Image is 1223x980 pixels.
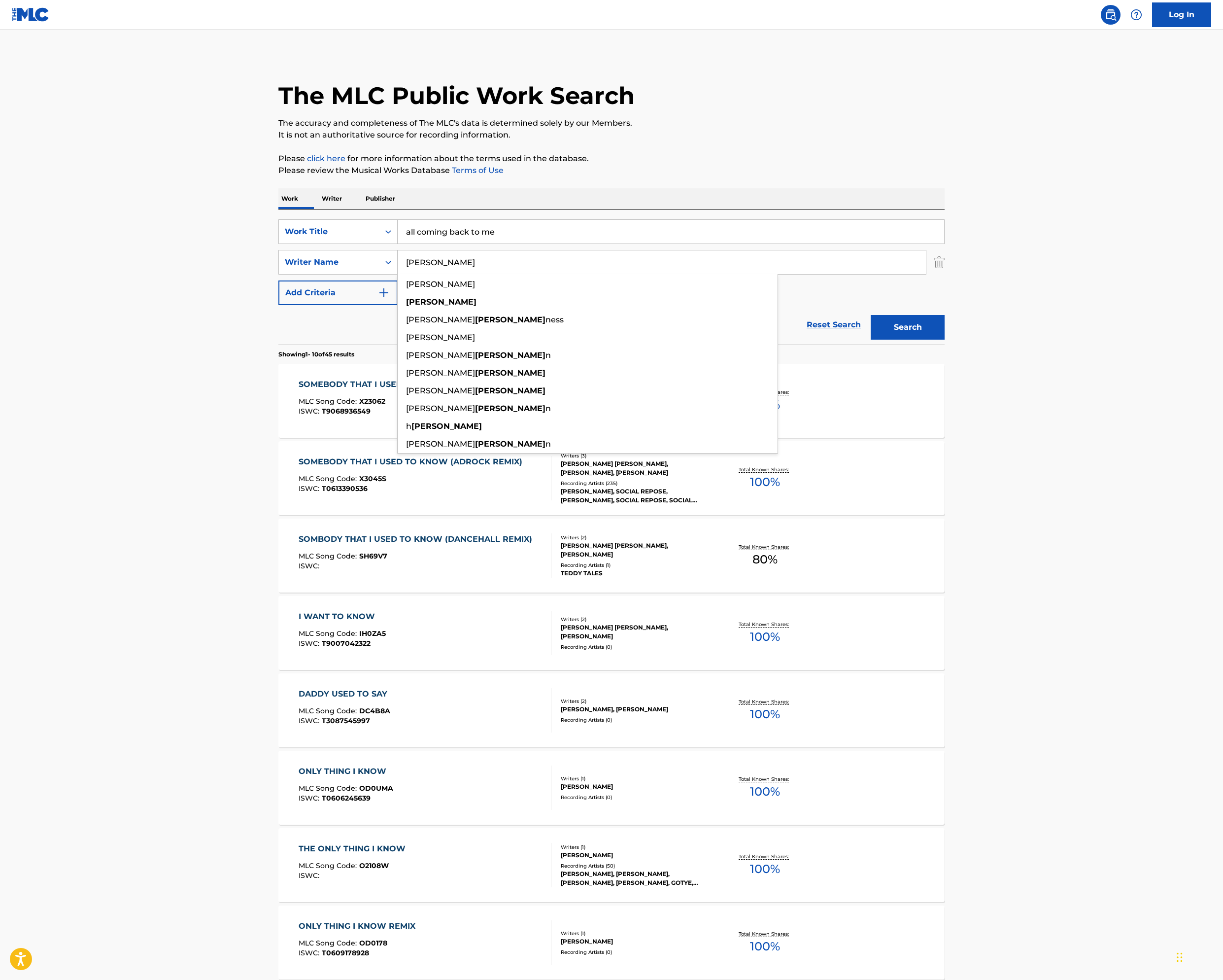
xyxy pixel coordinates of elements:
div: [PERSON_NAME] [561,851,710,860]
span: X3045S [359,474,386,483]
span: [PERSON_NAME] [406,404,475,413]
div: [PERSON_NAME], [PERSON_NAME], [PERSON_NAME], [PERSON_NAME], GOTYE, [GEOGRAPHIC_DATA] [561,870,710,887]
span: DC4B8A [359,706,390,715]
span: ISWC : [299,407,322,416]
img: Delete Criterion [934,250,945,275]
p: Total Known Shares: [739,543,791,551]
div: Writers ( 1 ) [561,930,710,937]
div: Recording Artists ( 0 ) [561,643,710,651]
a: I WANT TO KNOWMLC Song Code:IH0ZA5ISWC:T9007042322Writers (2)[PERSON_NAME] [PERSON_NAME], [PERSON... [278,596,945,670]
strong: [PERSON_NAME] [475,368,545,378]
strong: [PERSON_NAME] [411,421,482,431]
div: Writers ( 2 ) [561,616,710,623]
span: n [545,404,551,413]
div: Recording Artists ( 0 ) [561,716,710,724]
p: Total Known Shares: [739,775,791,783]
a: THE ONLY THING I KNOWMLC Song Code:O2108WISWC:Writers (1)[PERSON_NAME]Recording Artists (50)[PERS... [278,828,945,902]
a: SOMEBODY THAT I USED TO KNOWMLC Song Code:X23062ISWC:T9068936549Writers (2)[PERSON_NAME], [PERSON... [278,364,945,438]
span: [PERSON_NAME] [406,350,475,360]
p: Total Known Shares: [739,930,791,938]
span: [PERSON_NAME] [406,386,475,395]
div: Writers ( 2 ) [561,534,710,541]
div: [PERSON_NAME] [PERSON_NAME], [PERSON_NAME] [561,623,710,641]
span: MLC Song Code : [299,552,359,560]
a: SOMBODY THAT I USED TO KNOW (DANCEHALL REMIX)MLC Song Code:SH69V7ISWC:Writers (2)[PERSON_NAME] [P... [278,519,945,593]
div: DADDY USED TO SAY [299,688,392,700]
strong: [PERSON_NAME] [475,439,545,449]
div: Recording Artists ( 0 ) [561,794,710,801]
span: ISWC : [299,716,322,725]
span: X23062 [359,397,385,406]
div: Recording Artists ( 0 ) [561,948,710,956]
div: Recording Artists ( 235 ) [561,480,710,487]
a: click here [307,154,345,163]
div: SOMBODY THAT I USED TO KNOW (DANCEHALL REMIX) [299,533,537,545]
button: Add Criteria [278,280,398,305]
span: SH69V7 [359,552,387,560]
p: Please for more information about the terms used in the database. [278,153,945,165]
p: It is not an authoritative source for recording information. [278,129,945,141]
strong: [PERSON_NAME] [475,350,545,360]
span: T0613390536 [322,484,368,493]
span: IH0ZA5 [359,629,386,638]
span: [PERSON_NAME] [406,333,475,342]
a: DADDY USED TO SAYMLC Song Code:DC4B8AISWC:T3087545997Writers (2)[PERSON_NAME], [PERSON_NAME]Recor... [278,673,945,747]
p: Total Known Shares: [739,853,791,860]
a: ONLY THING I KNOW REMIXMLC Song Code:OD0178ISWC:T0609178928Writers (1)[PERSON_NAME]Recording Arti... [278,906,945,980]
img: 9d2ae6d4665cec9f34b9.svg [378,287,390,299]
p: The accuracy and completeness of The MLC's data is determined solely by our Members. [278,117,945,129]
a: Reset Search [802,314,866,336]
a: SOMEBODY THAT I USED TO KNOW (ADROCK REMIX)MLC Song Code:X3045SISWC:T0613390536Writers (3)[PERSON... [278,441,945,515]
span: T9007042322 [322,639,371,648]
div: [PERSON_NAME] [PERSON_NAME], [PERSON_NAME], [PERSON_NAME] [561,459,710,477]
span: 100 % [750,705,780,723]
p: Total Known Shares: [739,466,791,473]
span: ISWC : [299,794,322,803]
div: Recording Artists ( 50 ) [561,862,710,870]
div: Writers ( 2 ) [561,698,710,705]
p: Publisher [363,188,398,209]
span: n [545,350,551,360]
strong: [PERSON_NAME] [475,404,545,413]
span: ISWC : [299,561,322,570]
span: 100 % [750,783,780,801]
iframe: Chat Widget [1174,933,1223,980]
span: MLC Song Code : [299,474,359,483]
button: Search [871,315,945,340]
div: [PERSON_NAME] [561,937,710,946]
div: [PERSON_NAME], SOCIAL REPOSE, [PERSON_NAME], SOCIAL REPOSE, SOCIAL REPOSE [561,487,710,505]
h1: The MLC Public Work Search [278,81,635,110]
p: Please review the Musical Works Database [278,165,945,176]
strong: [PERSON_NAME] [406,297,476,307]
p: Showing 1 - 10 of 45 results [278,350,354,359]
span: ness [545,315,564,324]
span: ISWC : [299,639,322,648]
span: [PERSON_NAME] [406,368,475,378]
span: T0606245639 [322,794,371,803]
span: T9068936549 [322,407,371,416]
span: 100 % [750,628,780,646]
div: Writers ( 3 ) [561,452,710,459]
span: MLC Song Code : [299,706,359,715]
span: MLC Song Code : [299,784,359,793]
p: Total Known Shares: [739,621,791,628]
span: MLC Song Code : [299,629,359,638]
div: SOMEBODY THAT I USED TO KNOW [299,379,453,390]
div: Writers ( 1 ) [561,843,710,851]
div: Help [1126,5,1146,25]
p: Total Known Shares: [739,698,791,705]
a: ONLY THING I KNOWMLC Song Code:OD0UMAISWC:T0606245639Writers (1)[PERSON_NAME]Recording Artists (0... [278,751,945,825]
div: [PERSON_NAME] [PERSON_NAME], [PERSON_NAME] [561,541,710,559]
form: Search Form [278,219,945,345]
img: MLC Logo [12,7,50,22]
span: T3087545997 [322,716,370,725]
span: 100 % [750,860,780,878]
span: MLC Song Code : [299,397,359,406]
strong: [PERSON_NAME] [475,315,545,324]
span: ISWC : [299,948,322,957]
span: [PERSON_NAME] [406,280,475,289]
span: n [545,439,551,449]
span: h [406,421,411,431]
div: Writer Name [285,256,374,268]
